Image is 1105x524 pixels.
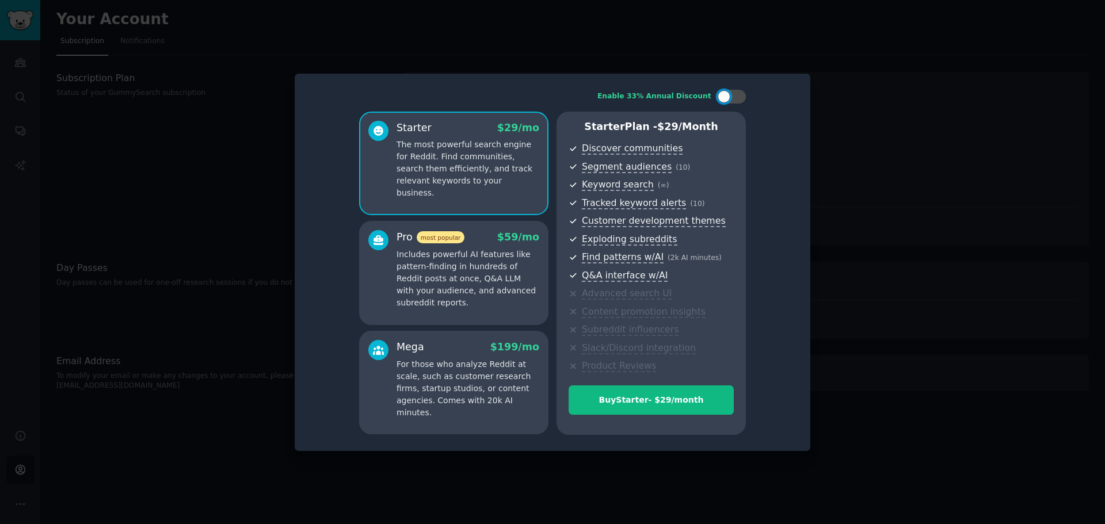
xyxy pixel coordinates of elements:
span: Product Reviews [582,360,656,372]
span: $ 29 /mo [497,122,539,133]
span: Tracked keyword alerts [582,197,686,209]
span: Subreddit influencers [582,324,679,336]
span: ( 10 ) [676,163,690,171]
span: $ 59 /mo [497,231,539,243]
div: Starter [397,121,432,135]
span: Segment audiences [582,161,672,173]
span: Discover communities [582,143,683,155]
p: Starter Plan - [569,120,734,134]
span: $ 29 /month [657,121,718,132]
span: Find patterns w/AI [582,251,664,263]
span: ( 10 ) [690,200,704,208]
p: For those who analyze Reddit at scale, such as customer research firms, startup studios, or conte... [397,358,539,419]
span: ( ∞ ) [658,181,669,189]
p: The most powerful search engine for Reddit. Find communities, search them efficiently, and track ... [397,139,539,199]
p: Includes powerful AI features like pattern-finding in hundreds of Reddit posts at once, Q&A LLM w... [397,248,539,309]
span: Customer development themes [582,215,726,227]
span: Content promotion insights [582,306,706,318]
span: Advanced search UI [582,288,672,300]
div: Pro [397,230,464,244]
span: Keyword search [582,179,654,191]
span: Q&A interface w/AI [582,270,668,282]
span: Exploding subreddits [582,234,677,246]
div: Mega [397,340,424,354]
div: Enable 33% Annual Discount [597,91,711,102]
span: most popular [417,231,465,243]
div: Buy Starter - $ 29 /month [569,394,733,406]
span: $ 199 /mo [490,341,539,353]
button: BuyStarter- $29/month [569,385,734,415]
span: Slack/Discord integration [582,342,696,354]
span: ( 2k AI minutes ) [668,254,722,262]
